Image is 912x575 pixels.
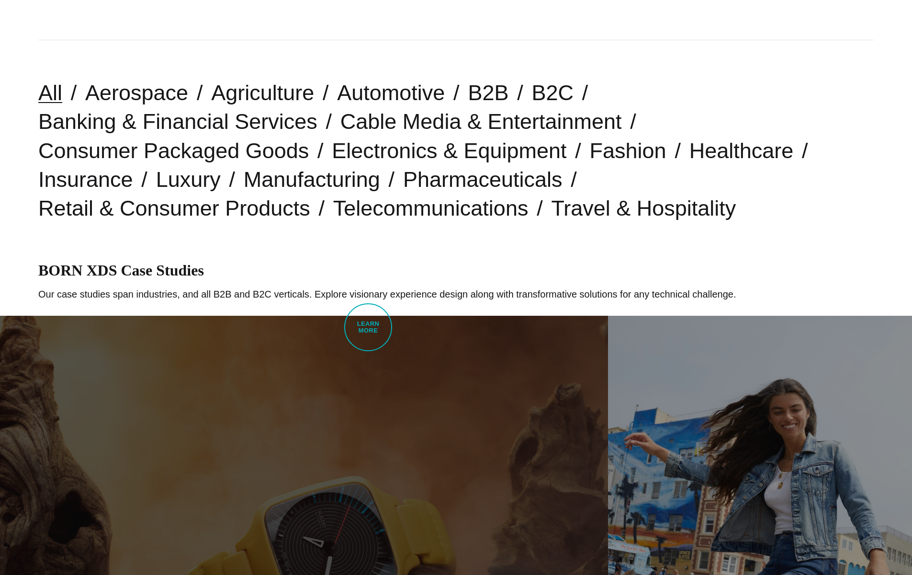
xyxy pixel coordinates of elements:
[403,167,563,192] a: Pharmaceuticals
[551,196,736,220] a: Travel & Hospitality
[85,80,188,105] a: Aerospace
[38,287,874,301] p: Our case studies span industries, and all B2B and B2C verticals. Explore visionary experience des...
[38,80,62,105] a: All
[332,138,566,163] a: Electronics & Equipment
[38,196,310,220] a: Retail & Consumer Products
[244,167,380,192] a: Manufacturing
[156,167,221,192] a: Luxury
[38,262,874,279] h1: BORN XDS Case Studies
[531,80,574,105] a: B2C
[211,80,314,105] a: Agriculture
[38,109,317,134] a: Banking & Financial Services
[468,80,508,105] a: B2B
[340,109,622,134] a: Cable Media & Entertainment
[38,167,133,192] a: Insurance
[590,138,666,163] a: Fashion
[689,138,794,163] a: Healthcare
[333,196,529,220] a: Telecommunications
[337,80,445,105] a: Automotive
[38,138,309,163] a: Consumer Packaged Goods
